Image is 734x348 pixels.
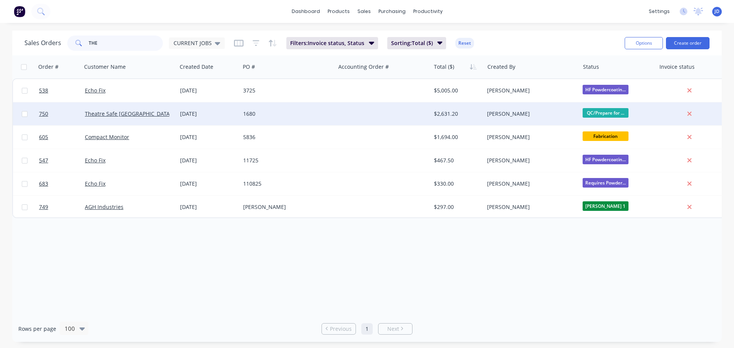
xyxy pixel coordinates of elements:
div: sales [354,6,375,17]
div: [DATE] [180,110,237,118]
div: [DATE] [180,87,237,94]
div: [PERSON_NAME] [487,180,572,188]
span: 683 [39,180,48,188]
a: dashboard [288,6,324,17]
span: [PERSON_NAME] 1 [583,201,628,211]
span: Rows per page [18,325,56,333]
a: 547 [39,149,85,172]
div: [PERSON_NAME] [487,157,572,164]
a: 605 [39,126,85,149]
button: Sorting:Total ($) [387,37,447,49]
input: Search... [89,36,163,51]
div: products [324,6,354,17]
div: Status [583,63,599,71]
div: [PERSON_NAME] [487,203,572,211]
div: [DATE] [180,133,237,141]
span: QC/Prepare for ... [583,108,628,118]
div: Total ($) [434,63,454,71]
div: [DATE] [180,180,237,188]
div: $5,005.00 [434,87,479,94]
a: 683 [39,172,85,195]
div: 11725 [243,157,328,164]
button: Reset [455,38,474,49]
h1: Sales Orders [24,39,61,47]
div: purchasing [375,6,409,17]
div: Accounting Order # [338,63,389,71]
a: Theatre Safe [GEOGRAPHIC_DATA] [85,110,172,117]
span: Filters: Invoice status, Status [290,39,364,47]
div: 1680 [243,110,328,118]
div: $330.00 [434,180,479,188]
div: [PERSON_NAME] [487,133,572,141]
span: 749 [39,203,48,211]
ul: Pagination [318,323,416,335]
a: Echo Fix [85,157,106,164]
button: Create order [666,37,710,49]
span: 605 [39,133,48,141]
div: Created By [487,63,515,71]
span: Fabrication [583,131,628,141]
div: [DATE] [180,203,237,211]
span: Next [387,325,399,333]
span: HF Powdercoatin... [583,155,628,164]
div: 5836 [243,133,328,141]
span: JD [715,8,719,15]
div: $467.50 [434,157,479,164]
div: [PERSON_NAME] [487,87,572,94]
span: Sorting: Total ($) [391,39,433,47]
a: 750 [39,102,85,125]
div: [DATE] [180,157,237,164]
span: 750 [39,110,48,118]
div: Created Date [180,63,213,71]
div: 110825 [243,180,328,188]
span: 538 [39,87,48,94]
a: AGH Industries [85,203,123,210]
div: [PERSON_NAME] [487,110,572,118]
button: Filters:Invoice status, Status [286,37,378,49]
div: 3725 [243,87,328,94]
img: Factory [14,6,25,17]
div: settings [645,6,674,17]
div: $297.00 [434,203,479,211]
div: PO # [243,63,255,71]
button: Options [625,37,663,49]
a: 749 [39,196,85,219]
a: Next page [378,325,412,333]
div: $1,694.00 [434,133,479,141]
span: CURRENT JOBS [174,39,212,47]
div: $2,631.20 [434,110,479,118]
a: 538 [39,79,85,102]
div: [PERSON_NAME] [243,203,328,211]
a: Echo Fix [85,87,106,94]
a: Compact Monitor [85,133,129,141]
span: 547 [39,157,48,164]
div: Customer Name [84,63,126,71]
a: Echo Fix [85,180,106,187]
a: Previous page [322,325,356,333]
span: HF Powdercoatin... [583,85,628,94]
span: Previous [330,325,352,333]
div: Invoice status [659,63,695,71]
div: Order # [38,63,58,71]
span: Requires Powder... [583,178,628,188]
div: productivity [409,6,447,17]
a: Page 1 is your current page [361,323,373,335]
